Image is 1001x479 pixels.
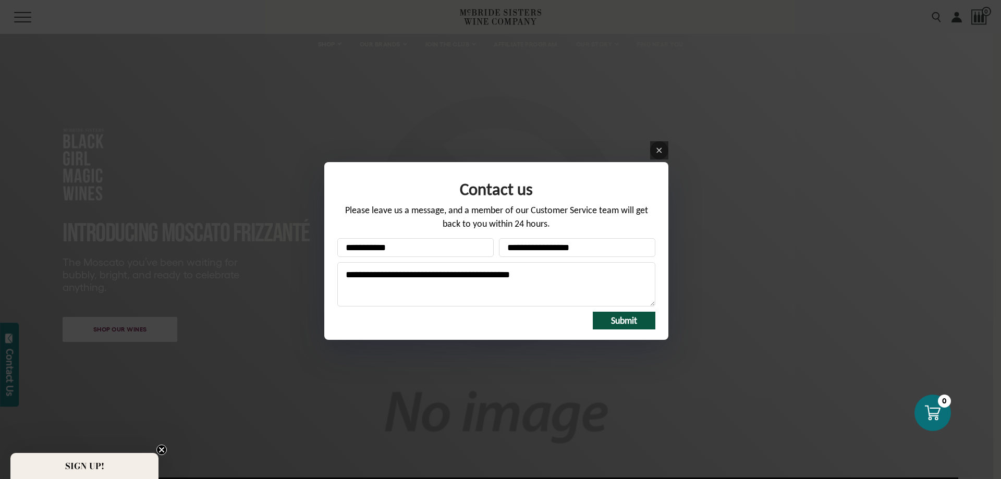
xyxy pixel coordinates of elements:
[593,312,655,329] button: Submit
[337,204,655,238] div: Please leave us a message, and a member of our Customer Service team will get back to you within ...
[938,395,951,408] div: 0
[10,453,158,479] div: SIGN UP!Close teaser
[337,238,494,257] input: Your name
[337,173,655,204] div: Form title
[337,262,655,306] textarea: Message
[460,179,533,200] span: Contact us
[499,238,655,257] input: Your email
[65,460,104,472] span: SIGN UP!
[611,315,637,326] span: Submit
[156,445,167,455] button: Close teaser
